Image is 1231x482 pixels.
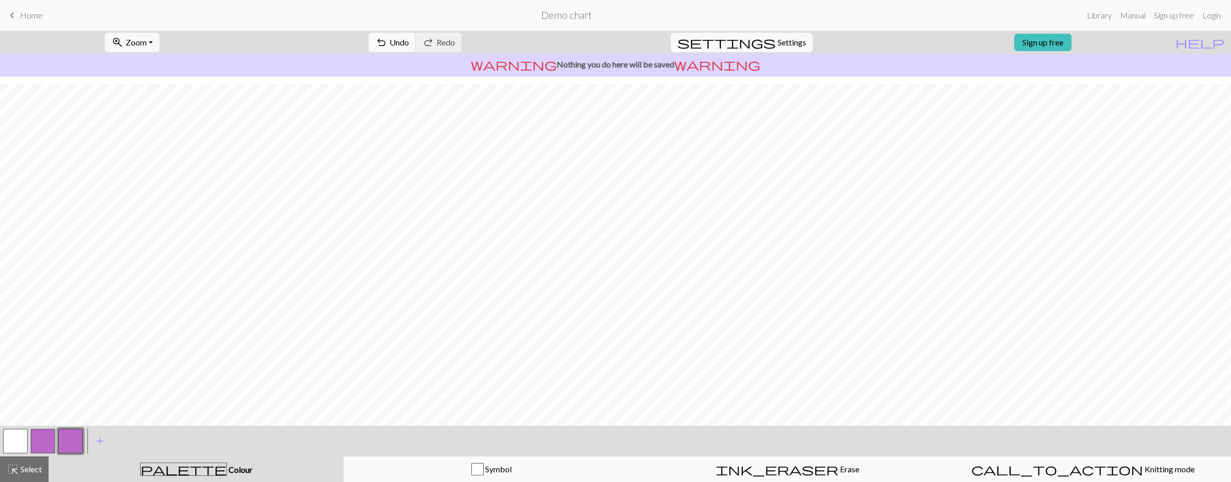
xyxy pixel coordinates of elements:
[971,462,1143,476] span: call_to_action
[674,57,760,72] span: warning
[838,464,859,474] span: Erase
[671,33,813,52] button: SettingsSettings
[105,33,159,52] button: Zoom
[369,33,416,52] button: Undo
[677,36,776,49] i: Settings
[716,462,838,476] span: ink_eraser
[541,9,592,21] h2: Demo chart
[344,456,640,482] button: Symbol
[375,35,387,50] span: undo
[1083,5,1116,26] a: Library
[1014,34,1072,51] a: Sign up free
[471,57,557,72] span: warning
[227,465,253,474] span: Colour
[640,456,936,482] button: Erase
[1175,35,1224,50] span: help
[49,456,344,482] button: Colour
[94,434,106,448] span: add
[935,456,1231,482] button: Knitting mode
[1198,5,1225,26] a: Login
[4,58,1227,71] p: Nothing you do here will be saved
[19,464,42,474] span: Select
[390,37,409,47] span: Undo
[1150,5,1198,26] a: Sign up free
[484,464,512,474] span: Symbol
[1143,464,1195,474] span: Knitting mode
[20,10,42,20] span: Home
[141,462,226,476] span: palette
[7,462,19,476] span: highlight_alt
[6,8,18,22] span: keyboard_arrow_left
[6,7,42,24] a: Home
[677,35,776,50] span: settings
[778,36,806,49] span: Settings
[126,37,147,47] span: Zoom
[111,35,124,50] span: zoom_in
[1116,5,1150,26] a: Manual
